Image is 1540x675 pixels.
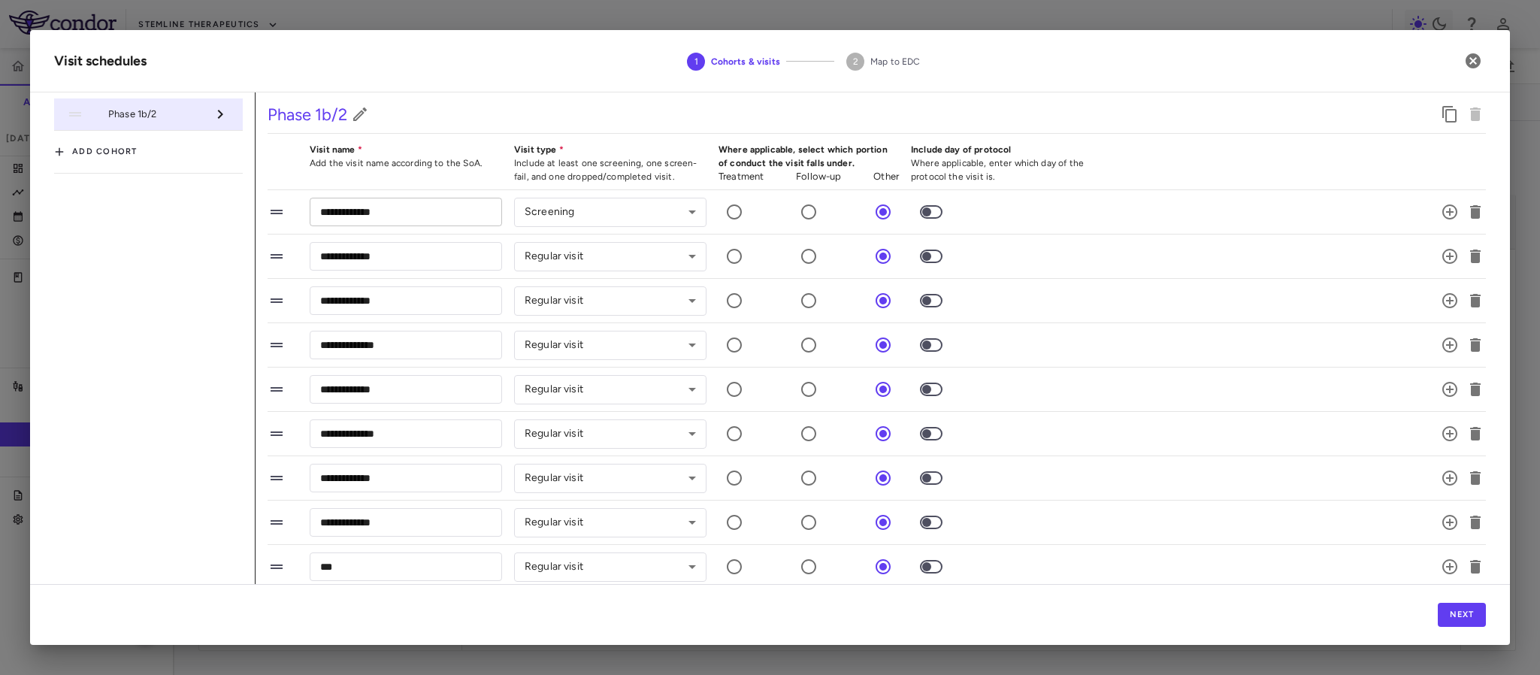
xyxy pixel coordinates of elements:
[514,552,706,582] div: Regular visit
[514,464,706,493] div: Regular visit
[310,158,483,168] span: Add the visit name according to the SoA.
[514,331,706,360] div: Regular visit
[514,143,706,156] p: Visit type
[514,198,706,227] div: Screening
[873,170,899,183] p: Other
[514,375,706,404] div: Regular visit
[514,242,706,271] div: Regular visit
[310,143,502,156] p: Visit name
[514,419,706,449] div: Regular visit
[514,508,706,537] div: Regular visit
[54,140,138,164] button: Add cohort
[1438,603,1486,627] button: Next
[54,51,147,71] div: Visit schedules
[911,158,1084,182] span: Where applicable, enter which day of the protocol the visit is.
[514,158,697,182] span: Include at least one screening, one screen-fail, and one dropped/completed visit.
[711,55,780,68] span: Cohorts & visits
[719,170,764,183] p: Treatment
[796,170,841,183] p: Follow-up
[268,102,347,127] h5: Phase 1b/2
[911,143,1103,156] p: Include day of protocol
[108,107,207,121] span: Phase 1b/2
[675,35,792,89] button: Cohorts & visits
[719,143,899,170] p: Where applicable, select which portion of conduct the visit falls under.
[694,56,697,67] text: 1
[514,286,706,316] div: Regular visit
